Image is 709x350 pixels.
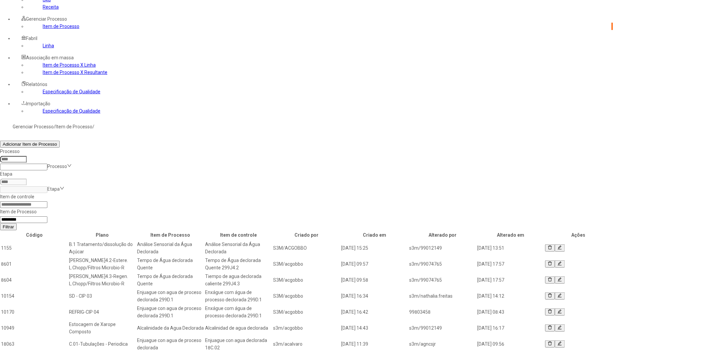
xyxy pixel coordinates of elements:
[205,272,272,288] td: Tiempo de agua declorada caliente 299J4.3
[43,62,96,68] a: Item de Processo X Linha
[341,304,408,320] td: [DATE] 16:42
[545,231,612,239] th: Ações
[1,272,68,288] td: 8604
[13,124,54,129] a: Gerenciar Processo
[137,240,204,256] td: Análise Sensorial da Água Declorada
[273,272,340,288] td: S3M/acgobbo
[477,272,544,288] td: [DATE] 17:57
[54,124,56,129] nz-breadcrumb-separator: /
[137,256,204,272] td: Tempo de Água declorada Quente
[477,288,544,304] td: [DATE] 14:12
[273,240,340,256] td: S3M/ACGOBBO
[477,256,544,272] td: [DATE] 17:57
[1,240,68,256] td: 1155
[69,304,136,320] td: REFRIG-CIP 04
[273,288,340,304] td: S3M/acgobbo
[47,186,60,192] nz-select-placeholder: Etapa
[341,272,408,288] td: [DATE] 09:58
[69,288,136,304] td: SD - CIP 03
[409,304,476,320] td: 99803458
[205,231,272,239] th: Item de controle
[409,231,476,239] th: Alterado por
[477,304,544,320] td: [DATE] 08:43
[1,256,68,272] td: 8601
[137,272,204,288] td: Tempo de Água declorada Quente
[341,240,408,256] td: [DATE] 15:25
[43,108,100,114] a: Especificação de Qualidade
[26,82,47,87] span: Relatórios
[26,55,74,60] span: Associação em massa
[137,304,204,320] td: Enjuague con agua de proceso declorada 299D.1
[69,256,136,272] td: [PERSON_NAME]4.2-Estere. L.Chopp/Filtros Microbio-R
[43,24,79,29] a: Item de Processo
[341,256,408,272] td: [DATE] 09:57
[69,320,136,336] td: Estocagem de Xarope Composto
[137,231,204,239] th: Item de Processo
[409,256,476,272] td: s3m/99074765
[409,320,476,336] td: s3m/99012149
[92,124,94,129] nz-breadcrumb-separator: /
[409,288,476,304] td: s3m/nathalia.freitas
[26,36,37,41] span: Fabril
[273,320,340,336] td: s3m/acgobbo
[137,320,204,336] td: Alcalinidade da Agua Declorada
[205,288,272,304] td: Enxágue com água de processo declorada 299D.1
[43,4,59,10] a: Receita
[3,224,14,229] span: Filtrar
[205,256,272,272] td: Tempo de Água declorada Quente 299J4.2
[137,288,204,304] td: Enjuague con agua de proceso declorada 299D.1
[205,304,272,320] td: Enxágue com água de processo declorada 299D.1
[47,164,67,169] nz-select-placeholder: Processo
[1,288,68,304] td: 10154
[43,70,107,75] a: Item de Processo X Resultante
[69,272,136,288] td: [PERSON_NAME]4.3-Regen. L.Chopp/Filtros Microbio-R
[3,142,57,147] span: Adicionar Item de Processo
[1,304,68,320] td: 10170
[409,240,476,256] td: s3m/99012149
[273,304,340,320] td: S3M/acgobbo
[26,101,50,106] span: Importação
[477,231,544,239] th: Alterado em
[1,320,68,336] td: 10949
[1,231,68,239] th: Código
[341,320,408,336] td: [DATE] 14:43
[69,231,136,239] th: Plano
[69,240,136,256] td: B.1 Tratamento/dissolução do Açúcar
[273,256,340,272] td: S3M/acgobbo
[477,320,544,336] td: [DATE] 16:17
[43,43,54,48] a: Linha
[56,124,92,129] a: Item de Processo
[477,240,544,256] td: [DATE] 13:51
[409,272,476,288] td: s3m/99074765
[205,240,272,256] td: Análise Sensorial da Água Declorada
[205,320,272,336] td: Alcalinidad de agua declorada
[26,16,67,22] span: Gerenciar Processo
[341,231,408,239] th: Criado em
[341,288,408,304] td: [DATE] 16:34
[43,89,100,94] a: Especificação de Qualidade
[273,231,340,239] th: Criado por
